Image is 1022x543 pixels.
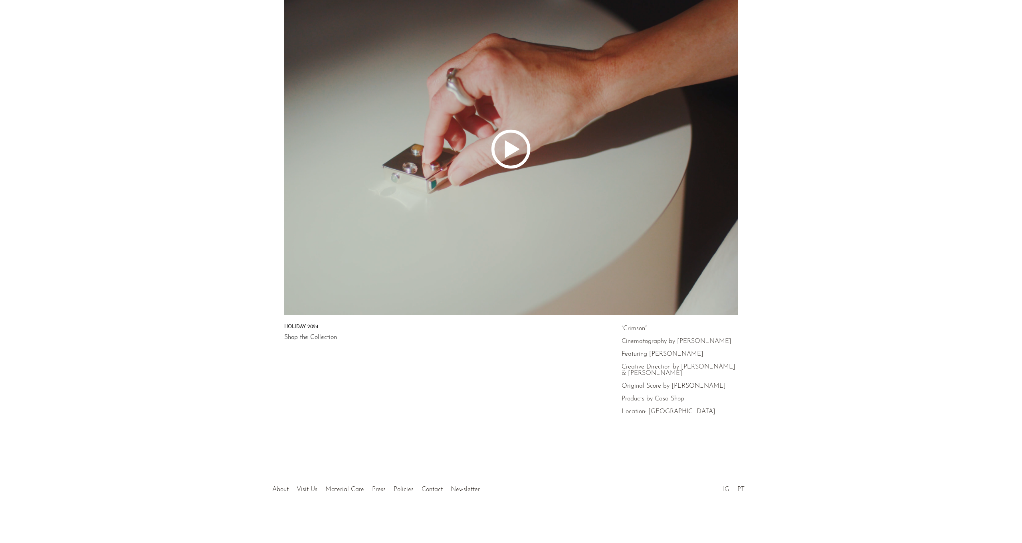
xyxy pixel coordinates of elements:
ul: Quick links [268,480,484,495]
p: Creative Direction by [PERSON_NAME] & [PERSON_NAME] [622,364,738,377]
h3: Holiday 2024 [284,323,318,331]
ul: Social Medias [719,480,749,495]
a: Visit Us [297,486,317,493]
a: IG [723,486,729,493]
a: Shop the Collection [284,334,337,341]
a: About [272,486,289,493]
p: Original Score by [PERSON_NAME] [622,383,738,389]
a: Material Care [325,486,364,493]
a: PT [737,486,745,493]
p: “Crimson” [622,325,738,332]
p: Products by Casa Shop Location: [GEOGRAPHIC_DATA] [622,396,738,415]
a: Press [372,486,386,493]
a: Policies [394,486,414,493]
p: Cinematography by [PERSON_NAME] Featuring [PERSON_NAME] [622,338,738,357]
a: Contact [422,486,443,493]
